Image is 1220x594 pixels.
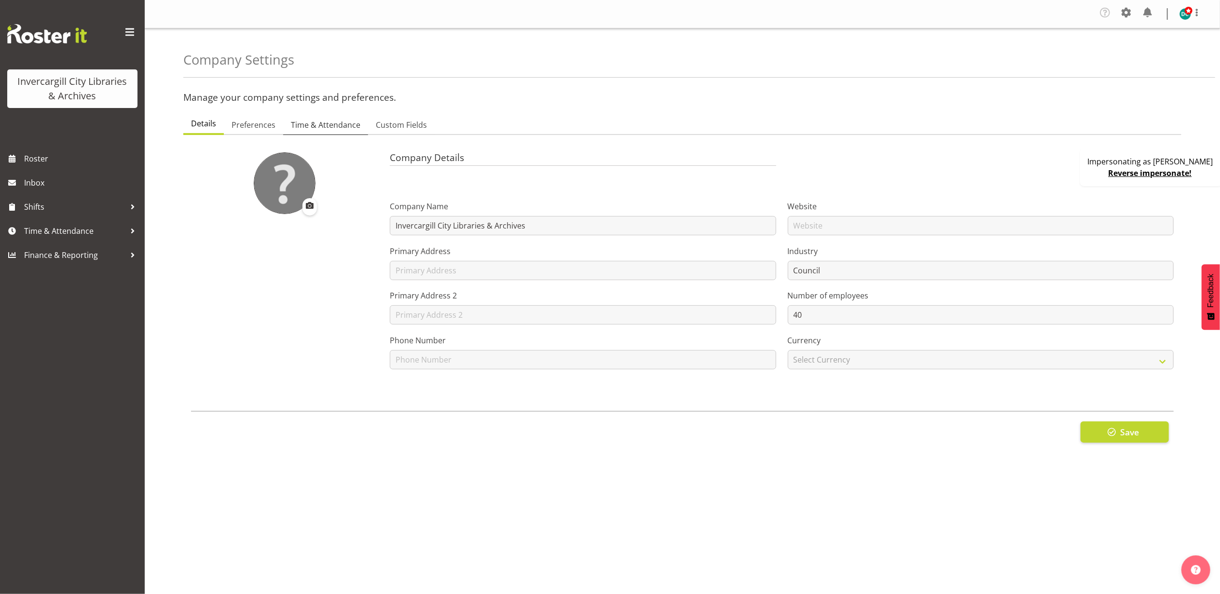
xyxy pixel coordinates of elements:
img: help-xxl-2.png [1191,565,1201,575]
span: Feedback [1206,274,1215,308]
h2: Company Settings [183,53,294,67]
button: Feedback - Show survey [1202,264,1220,330]
img: donald-cunningham11616.jpg [1179,8,1191,20]
img: Rosterit website logo [7,24,87,43]
span: Custom Fields [376,119,427,131]
span: Shifts [24,200,125,214]
span: Finance & Reporting [24,248,125,262]
span: Inbox [24,175,140,190]
span: Roster [24,151,140,166]
p: Impersonating as [PERSON_NAME] [1087,156,1213,167]
span: Details [191,118,216,129]
h3: Manage your company settings and preferences. [183,92,1181,103]
span: Time & Attendance [24,224,125,238]
div: Invercargill City Libraries & Archives [17,74,128,103]
span: Preferences [232,119,275,131]
a: Reverse impersonate! [1109,168,1192,178]
span: Time & Attendance [291,119,360,131]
